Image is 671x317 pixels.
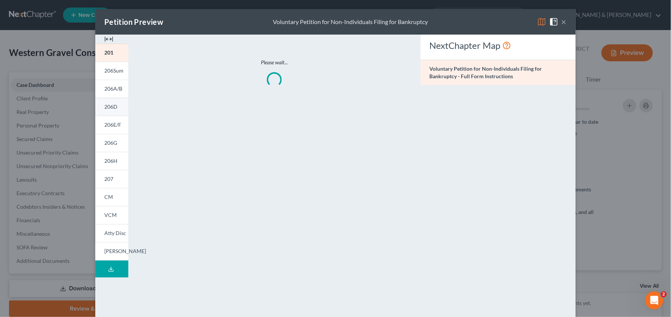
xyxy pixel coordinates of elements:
[104,158,117,164] span: 206H
[95,80,128,98] a: 206A/B
[95,62,128,80] a: 206Sum
[95,134,128,152] a: 206G
[561,17,567,26] button: ×
[104,230,126,236] span: Atty Disc
[104,140,117,146] span: 206G
[104,248,146,254] span: [PERSON_NAME]
[95,206,128,224] a: VCM
[104,121,121,128] span: 206E/F
[95,170,128,188] a: 207
[549,17,558,26] img: help-close-5ba153eb36485ed6c1ea00a893f15db1cb9b99d6cae46e1a8edb6c62d00a1a76.svg
[661,291,667,297] span: 2
[104,85,122,92] span: 206A/B
[160,59,389,66] p: Please wait...
[104,35,113,44] img: expand-e0f6d898513216a626fdd78e52531dac95497ffd26381d4c15ee2fc46db09dca.svg
[104,176,113,182] span: 207
[104,67,123,74] span: 206Sum
[95,152,128,170] a: 206H
[95,224,128,242] a: Atty Disc
[104,194,113,200] span: CM
[104,212,117,218] span: VCM
[273,18,428,26] div: Voluntary Petition for Non-Individuals Filing for Bankruptcy
[95,44,128,62] a: 201
[95,188,128,206] a: CM
[95,242,128,261] a: [PERSON_NAME]
[537,17,546,26] img: map-eea8200ae884c6f1103ae1953ef3d486a96c86aabb227e865a55264e3737af1f.svg
[104,103,117,110] span: 206D
[95,116,128,134] a: 206E/F
[645,291,663,309] iframe: Intercom live chat
[95,98,128,116] a: 206D
[104,49,113,56] span: 201
[430,39,567,52] div: NextChapter Map
[104,17,163,27] div: Petition Preview
[430,65,542,79] strong: Voluntary Petition for Non-Individuals Filing for Bankruptcy - Full Form Instructions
